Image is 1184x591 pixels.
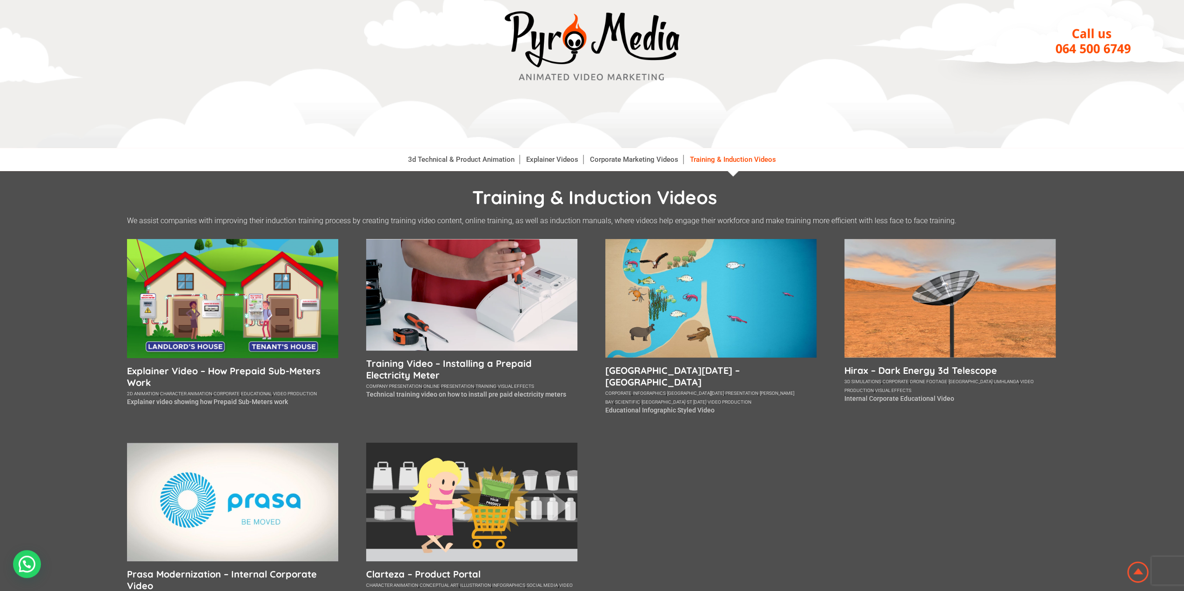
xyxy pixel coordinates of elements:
div: , , , , [127,388,338,397]
a: corporate [605,391,631,396]
p: Explainer video showing how Prepaid Sub-Meters work [127,398,338,405]
a: st [DATE] [687,399,706,405]
a: drone footage [910,379,947,384]
p: Technical training video on how to install pre paid electricity meters [366,391,577,398]
a: company presentation [366,384,422,389]
a: umhlanga [994,379,1019,384]
a: corporate [883,379,909,384]
a: Corporate Marketing Videos [585,155,683,164]
a: 3d Technical & Product Animation [403,155,520,164]
a: [GEOGRAPHIC_DATA][DATE] – [GEOGRAPHIC_DATA] [605,365,816,388]
a: training [475,384,496,389]
a: Clarteza – Product Portal [366,568,577,580]
p: Internal Corporate Educational Video [844,395,1056,402]
a: educational [241,391,272,396]
a: social media [527,583,558,588]
a: online [423,384,440,389]
a: scientific [615,399,640,405]
a: character animation [366,583,418,588]
img: Animation Studio South Africa [1125,560,1151,584]
a: [GEOGRAPHIC_DATA] [949,379,992,384]
a: [GEOGRAPHIC_DATA] [642,399,685,405]
div: , , , , [366,381,577,390]
a: video production [844,379,1034,393]
a: [GEOGRAPHIC_DATA][DATE] [667,391,724,396]
a: Explainer Video – How Prepaid Sub-Meters Work [127,365,338,388]
p: Educational Infographic Styled Video [605,406,816,414]
a: Explainer Videos [522,155,583,164]
a: 3d simulations [844,379,881,384]
a: Training Video – Installing a Prepaid Electricity Meter [366,358,577,381]
a: video marketing media company westville durban logo [499,6,685,88]
a: visual effects [498,384,534,389]
img: video marketing media company westville durban logo [499,6,685,86]
a: Training & Induction Videos [685,155,781,164]
a: video production [273,391,317,396]
a: corporate [214,391,240,396]
div: , , , , , , [844,376,1056,394]
div: , , , , , , , , [605,388,816,405]
h1: Training & Induction Videos [132,186,1057,209]
a: infographics [492,583,525,588]
a: 2d animation [127,391,159,396]
a: presentation [441,384,474,389]
a: character animation [160,391,212,396]
a: video production [708,399,751,405]
a: illustration [460,583,491,588]
a: visual effects [875,388,911,393]
a: presentation [725,391,758,396]
a: Hirax – Dark Energy 3d Telescope [844,365,1056,376]
a: [PERSON_NAME] bay [605,391,794,405]
a: infographics [633,391,666,396]
a: conceptual art [420,583,459,588]
p: We assist companies with improving their induction training process by creating training video co... [127,216,1057,225]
